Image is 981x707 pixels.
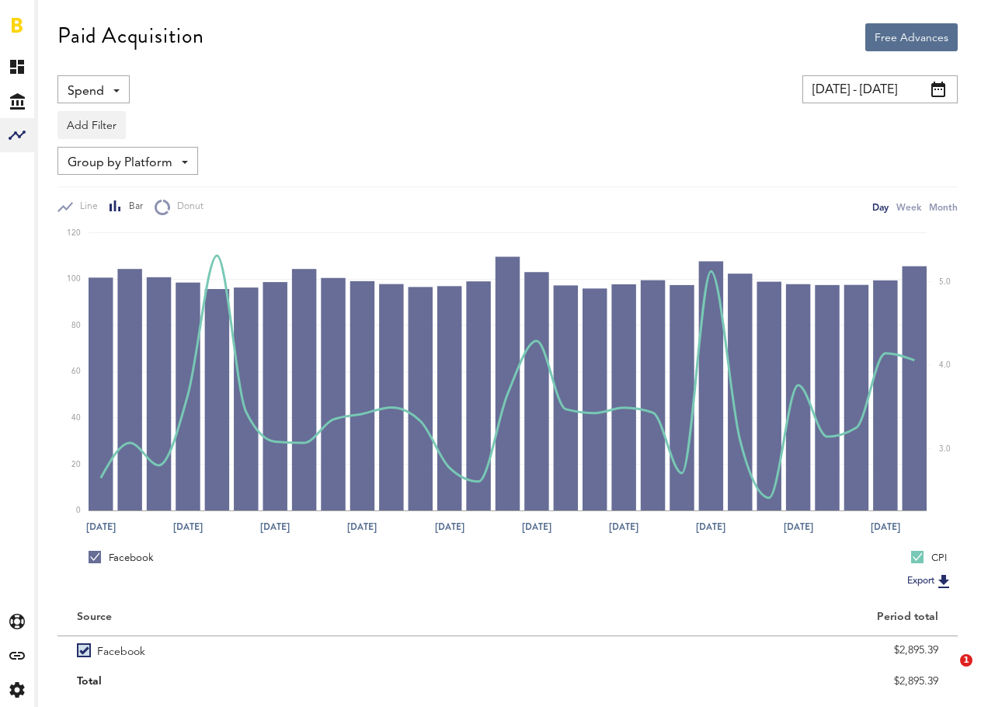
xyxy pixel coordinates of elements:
text: 60 [71,368,81,376]
text: [DATE] [260,520,290,534]
span: Donut [170,200,204,214]
div: Period total [527,611,939,624]
text: 20 [71,461,81,468]
a: Monetization [38,50,54,84]
text: [DATE] [871,520,900,534]
div: Day [872,199,889,215]
iframe: Intercom live chat [928,654,965,691]
div: Facebook [89,551,154,565]
div: $2,895.39 [527,670,939,693]
text: 0 [76,507,81,514]
button: Add Filter [57,111,126,139]
text: 80 [71,322,81,329]
text: [DATE] [696,520,725,534]
text: [DATE] [784,520,813,534]
text: 40 [71,414,81,422]
span: Bar [122,200,143,214]
text: [DATE] [522,520,551,534]
text: [DATE] [86,520,116,534]
div: Month [929,199,958,215]
img: Export [934,572,953,590]
text: [DATE] [609,520,638,534]
div: $2,895.39 [527,639,939,662]
a: Cohorts [38,152,54,186]
text: 100 [67,275,81,283]
text: 120 [67,229,81,237]
div: Paid Acquisition [57,23,204,48]
span: Spend [68,78,104,105]
text: [DATE] [347,520,377,534]
div: CPI [911,551,947,565]
text: [DATE] [435,520,464,534]
text: [DATE] [173,520,203,534]
div: Total [77,670,489,693]
button: Export [903,571,958,591]
span: Group by Platform [68,150,172,176]
text: 3.0 [939,445,951,453]
span: 1 [960,654,972,667]
span: Line [73,200,98,214]
a: Acquisition [38,118,54,152]
text: 4.0 [939,361,951,369]
span: Facebook [97,636,145,663]
div: Source [77,611,112,624]
a: Subscriptions [38,84,54,118]
span: Analytics [46,17,60,50]
div: Week [896,199,921,215]
button: Free Advances [865,23,958,51]
text: 5.0 [939,278,951,286]
a: Custom Reports [38,186,54,221]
